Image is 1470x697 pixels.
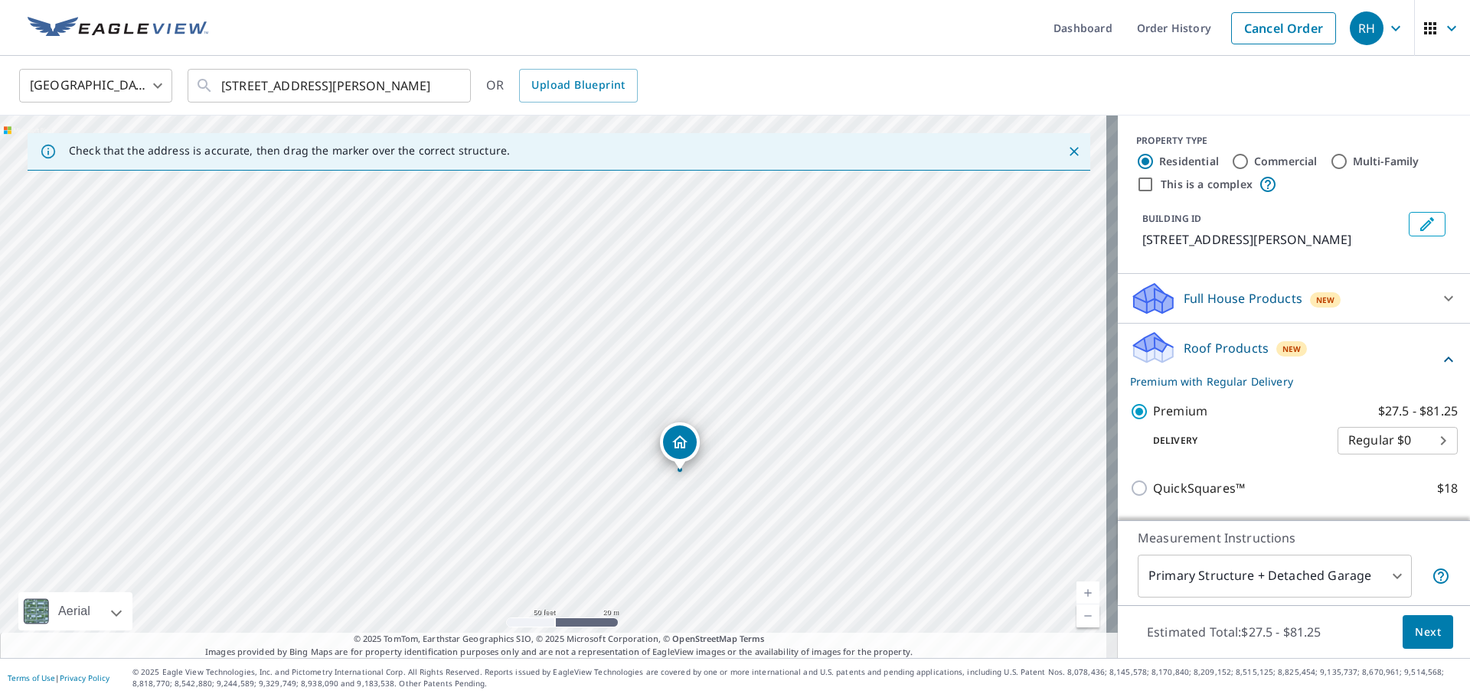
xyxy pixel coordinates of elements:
[1130,330,1458,389] div: Roof ProductsNewPremium with Regular Delivery
[1153,479,1245,498] p: QuickSquares™
[1159,154,1219,169] label: Residential
[1161,177,1253,192] label: This is a complex
[1437,479,1458,498] p: $18
[69,144,510,158] p: Check that the address is accurate, then drag the marker over the correct structure.
[1138,529,1450,547] p: Measurement Instructions
[672,633,737,644] a: OpenStreetMap
[1153,402,1207,421] p: Premium
[1403,615,1453,650] button: Next
[531,76,625,95] span: Upload Blueprint
[1142,212,1201,225] p: BUILDING ID
[354,633,765,646] span: © 2025 TomTom, Earthstar Geographics SIO, © 2025 Microsoft Corporation, ©
[8,673,109,682] p: |
[54,592,95,630] div: Aerial
[1184,339,1269,357] p: Roof Products
[1338,419,1458,462] div: Regular $0
[1282,343,1302,355] span: New
[1138,555,1412,598] div: Primary Structure + Detached Garage
[486,69,638,103] div: OR
[1130,373,1439,389] p: Premium with Regular Delivery
[1350,11,1383,45] div: RH
[60,673,109,683] a: Privacy Policy
[1130,280,1458,317] div: Full House ProductsNew
[1076,604,1099,627] a: Current Level 19, Zoom Out
[1432,567,1450,585] span: Your report will include the primary structure and a detached garage if one exists.
[1135,615,1334,649] p: Estimated Total: $27.5 - $81.25
[1231,12,1336,44] a: Cancel Order
[8,673,55,683] a: Terms of Use
[1415,623,1441,642] span: Next
[18,592,132,630] div: Aerial
[1316,294,1335,306] span: New
[1130,434,1338,448] p: Delivery
[1254,154,1318,169] label: Commercial
[660,422,700,470] div: Dropped pin, building 1, Residential property, 1192 Boles Rd New Market, AL 35761
[1184,289,1302,308] p: Full House Products
[1136,134,1452,148] div: PROPERTY TYPE
[519,69,637,103] a: Upload Blueprint
[221,64,439,107] input: Search by address or latitude-longitude
[28,17,208,40] img: EV Logo
[1064,142,1084,161] button: Close
[740,633,765,644] a: Terms
[19,64,172,107] div: [GEOGRAPHIC_DATA]
[1076,581,1099,604] a: Current Level 19, Zoom In
[1142,230,1403,249] p: [STREET_ADDRESS][PERSON_NAME]
[132,666,1462,689] p: © 2025 Eagle View Technologies, Inc. and Pictometry International Corp. All Rights Reserved. Repo...
[1378,402,1458,421] p: $27.5 - $81.25
[1353,154,1419,169] label: Multi-Family
[1409,212,1445,236] button: Edit building 1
